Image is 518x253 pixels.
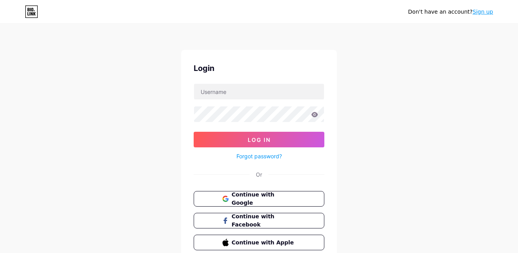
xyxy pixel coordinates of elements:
[194,84,324,99] input: Username
[194,213,324,228] button: Continue with Facebook
[236,152,282,160] a: Forgot password?
[194,62,324,74] div: Login
[256,170,262,179] div: Or
[232,239,296,247] span: Continue with Apple
[194,235,324,250] button: Continue with Apple
[194,132,324,147] button: Log In
[194,191,324,207] button: Continue with Google
[232,191,296,207] span: Continue with Google
[472,9,493,15] a: Sign up
[232,212,296,229] span: Continue with Facebook
[408,8,493,16] div: Don't have an account?
[248,136,271,143] span: Log In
